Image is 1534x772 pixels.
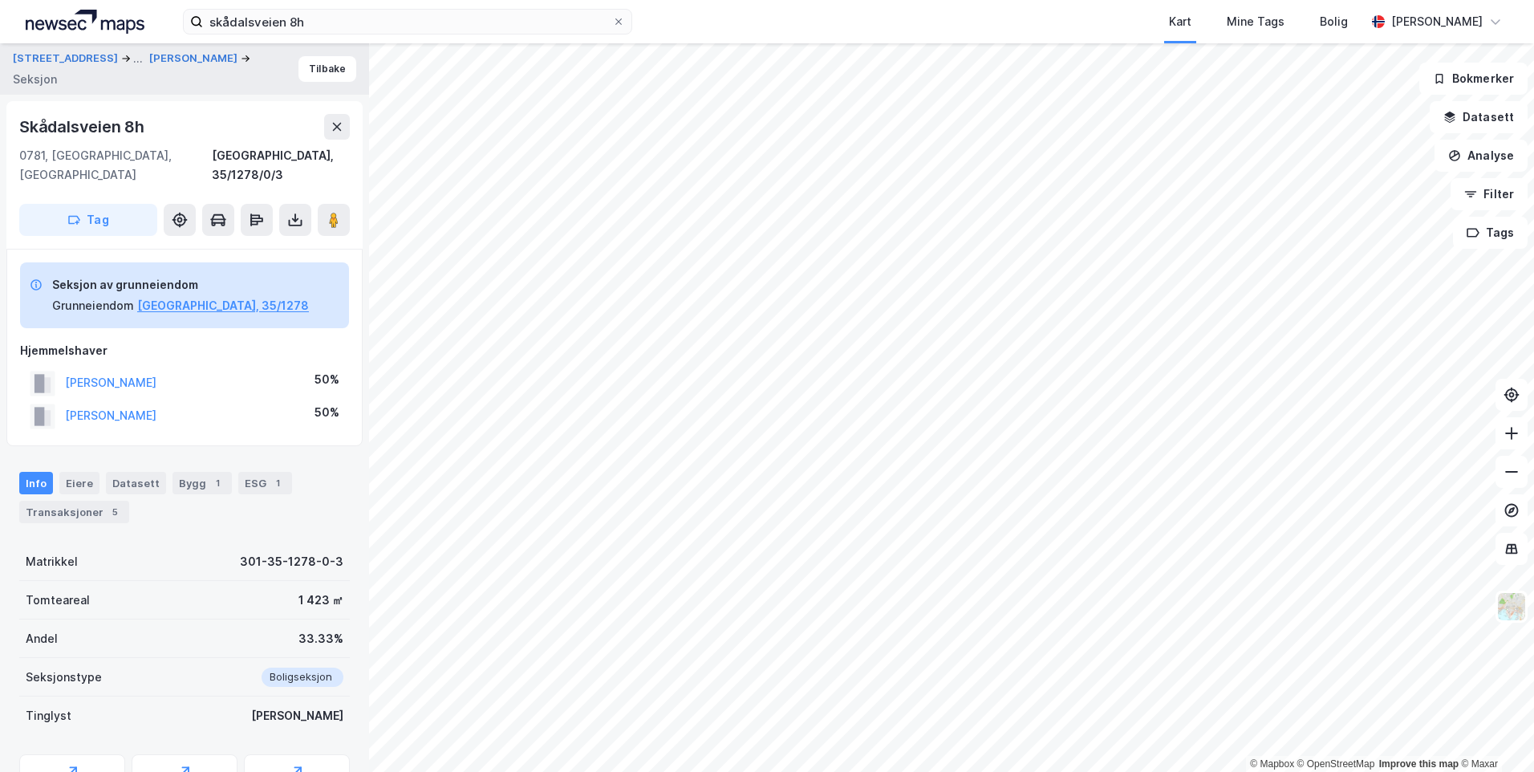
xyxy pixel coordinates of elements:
[19,114,148,140] div: Skådalsveien 8h
[298,56,356,82] button: Tilbake
[251,706,343,725] div: [PERSON_NAME]
[26,552,78,571] div: Matrikkel
[1454,695,1534,772] div: Kontrollprogram for chat
[203,10,612,34] input: Søk på adresse, matrikkel, gårdeiere, leietakere eller personer
[1320,12,1348,31] div: Bolig
[270,475,286,491] div: 1
[133,49,143,68] div: ...
[59,472,99,494] div: Eiere
[19,204,157,236] button: Tag
[1379,758,1459,770] a: Improve this map
[212,146,350,185] div: [GEOGRAPHIC_DATA], 35/1278/0/3
[106,472,166,494] div: Datasett
[1419,63,1528,95] button: Bokmerker
[19,501,129,523] div: Transaksjoner
[149,51,241,67] button: [PERSON_NAME]
[20,341,349,360] div: Hjemmelshaver
[1496,591,1527,622] img: Z
[52,296,134,315] div: Grunneiendom
[26,629,58,648] div: Andel
[238,472,292,494] div: ESG
[1454,695,1534,772] iframe: Chat Widget
[13,70,57,89] div: Seksjon
[1451,178,1528,210] button: Filter
[298,591,343,610] div: 1 423 ㎡
[52,275,309,295] div: Seksjon av grunneiendom
[1391,12,1483,31] div: [PERSON_NAME]
[1453,217,1528,249] button: Tags
[1227,12,1284,31] div: Mine Tags
[26,591,90,610] div: Tomteareal
[209,475,225,491] div: 1
[26,668,102,687] div: Seksjonstype
[298,629,343,648] div: 33.33%
[1169,12,1191,31] div: Kart
[1430,101,1528,133] button: Datasett
[315,403,339,422] div: 50%
[1250,758,1294,770] a: Mapbox
[13,49,121,68] button: [STREET_ADDRESS]
[26,10,144,34] img: logo.a4113a55bc3d86da70a041830d287a7e.svg
[26,706,71,725] div: Tinglyst
[107,504,123,520] div: 5
[137,296,309,315] button: [GEOGRAPHIC_DATA], 35/1278
[19,146,212,185] div: 0781, [GEOGRAPHIC_DATA], [GEOGRAPHIC_DATA]
[240,552,343,571] div: 301-35-1278-0-3
[1435,140,1528,172] button: Analyse
[315,370,339,389] div: 50%
[172,472,232,494] div: Bygg
[1297,758,1375,770] a: OpenStreetMap
[19,472,53,494] div: Info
